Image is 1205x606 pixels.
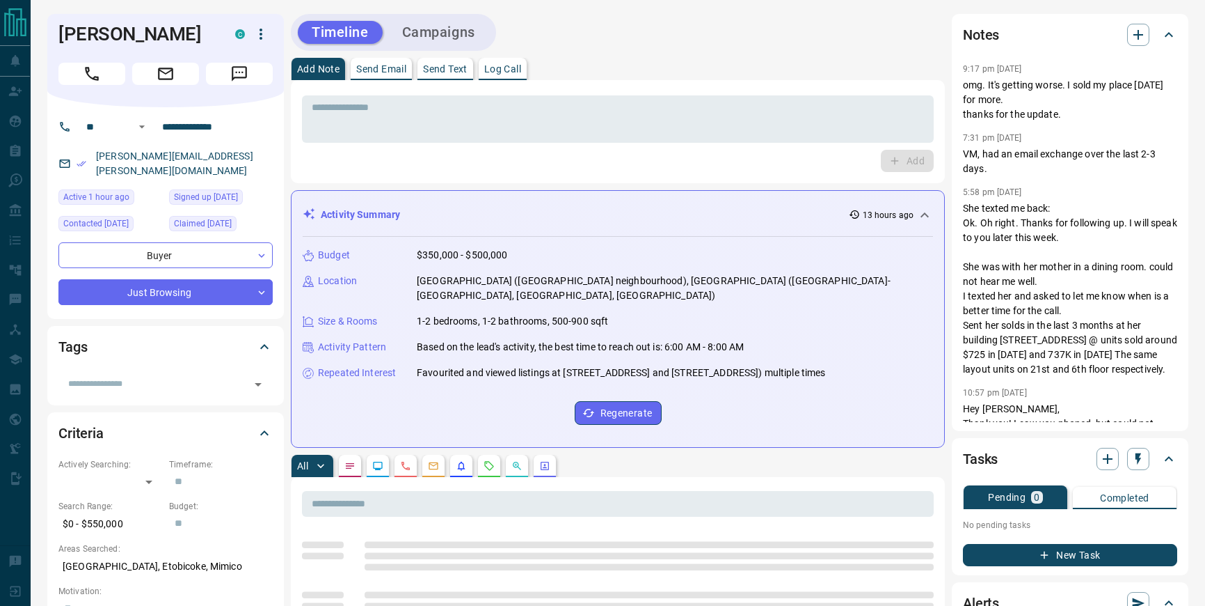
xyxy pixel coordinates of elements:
[417,340,744,355] p: Based on the lead's activity, the best time to reach out is: 6:00 AM - 8:00 AM
[169,216,273,235] div: Thu Aug 24 2023
[344,460,356,472] svg: Notes
[963,515,1177,536] p: No pending tasks
[988,492,1026,502] p: Pending
[484,460,495,472] svg: Requests
[318,366,396,380] p: Repeated Interest
[417,314,608,329] p: 1-2 bedrooms, 1-2 bathrooms, 500-900 sqft
[400,460,411,472] svg: Calls
[96,150,253,176] a: [PERSON_NAME][EMAIL_ADDRESS][PERSON_NAME][DOMAIN_NAME]
[318,248,350,263] p: Budget
[1034,492,1039,502] p: 0
[297,461,308,471] p: All
[297,64,340,74] p: Add Note
[303,202,933,228] div: Activity Summary13 hours ago
[58,330,273,364] div: Tags
[963,133,1022,143] p: 7:31 pm [DATE]
[321,208,400,222] p: Activity Summary
[169,458,273,471] p: Timeframe:
[963,201,1177,377] p: She texted me back: Ok. Oh right. Thanks for following up. I will speak to you later this week. S...
[539,460,550,472] svg: Agent Actions
[356,64,406,74] p: Send Email
[77,159,86,169] svg: Email Verified
[963,64,1022,74] p: 9:17 pm [DATE]
[174,217,232,231] span: Claimed [DATE]
[58,279,273,305] div: Just Browsing
[484,64,521,74] p: Log Call
[58,216,162,235] div: Mon Oct 06 2025
[575,401,662,425] button: Regenerate
[1100,493,1149,503] p: Completed
[58,543,273,555] p: Areas Searched:
[58,555,273,578] p: [GEOGRAPHIC_DATA], Etobicoke, Mimico
[63,190,129,204] span: Active 1 hour ago
[318,340,386,355] p: Activity Pattern
[174,190,238,204] span: Signed up [DATE]
[963,24,999,46] h2: Notes
[63,217,129,231] span: Contacted [DATE]
[58,63,125,85] span: Call
[58,422,104,444] h2: Criteria
[248,375,268,394] button: Open
[169,500,273,513] p: Budget:
[58,417,273,450] div: Criteria
[863,209,913,222] p: 13 hours ago
[417,274,933,303] p: [GEOGRAPHIC_DATA] ([GEOGRAPHIC_DATA] neighbourhood), [GEOGRAPHIC_DATA] ([GEOGRAPHIC_DATA]-[GEOGRA...
[417,248,508,263] p: $350,000 - $500,000
[58,585,273,598] p: Motivation:
[58,500,162,513] p: Search Range:
[423,64,468,74] p: Send Text
[963,18,1177,52] div: Notes
[456,460,467,472] svg: Listing Alerts
[58,336,87,358] h2: Tags
[58,242,273,268] div: Buyer
[417,366,825,380] p: Favourited and viewed listings at [STREET_ADDRESS] and [STREET_ADDRESS]) multiple times
[963,147,1177,176] p: VM, had an email exchange over the last 2-3 days.
[963,388,1027,398] p: 10:57 pm [DATE]
[58,189,162,209] div: Sat Oct 11 2025
[206,63,273,85] span: Message
[963,448,998,470] h2: Tasks
[298,21,383,44] button: Timeline
[235,29,245,39] div: condos.ca
[428,460,439,472] svg: Emails
[372,460,383,472] svg: Lead Browsing Activity
[388,21,489,44] button: Campaigns
[963,544,1177,566] button: New Task
[58,513,162,536] p: $0 - $550,000
[312,102,924,137] textarea: To enrich screen reader interactions, please activate Accessibility in Grammarly extension settings
[58,23,214,45] h1: [PERSON_NAME]
[132,63,199,85] span: Email
[169,189,273,209] div: Sat Aug 08 2020
[318,274,357,288] p: Location
[134,118,150,135] button: Open
[511,460,522,472] svg: Opportunities
[58,458,162,471] p: Actively Searching:
[963,442,1177,476] div: Tasks
[318,314,378,329] p: Size & Rooms
[963,78,1177,122] p: omg. It's getting worse. I sold my place [DATE] for more. thanks for the update.
[963,187,1022,197] p: 5:58 pm [DATE]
